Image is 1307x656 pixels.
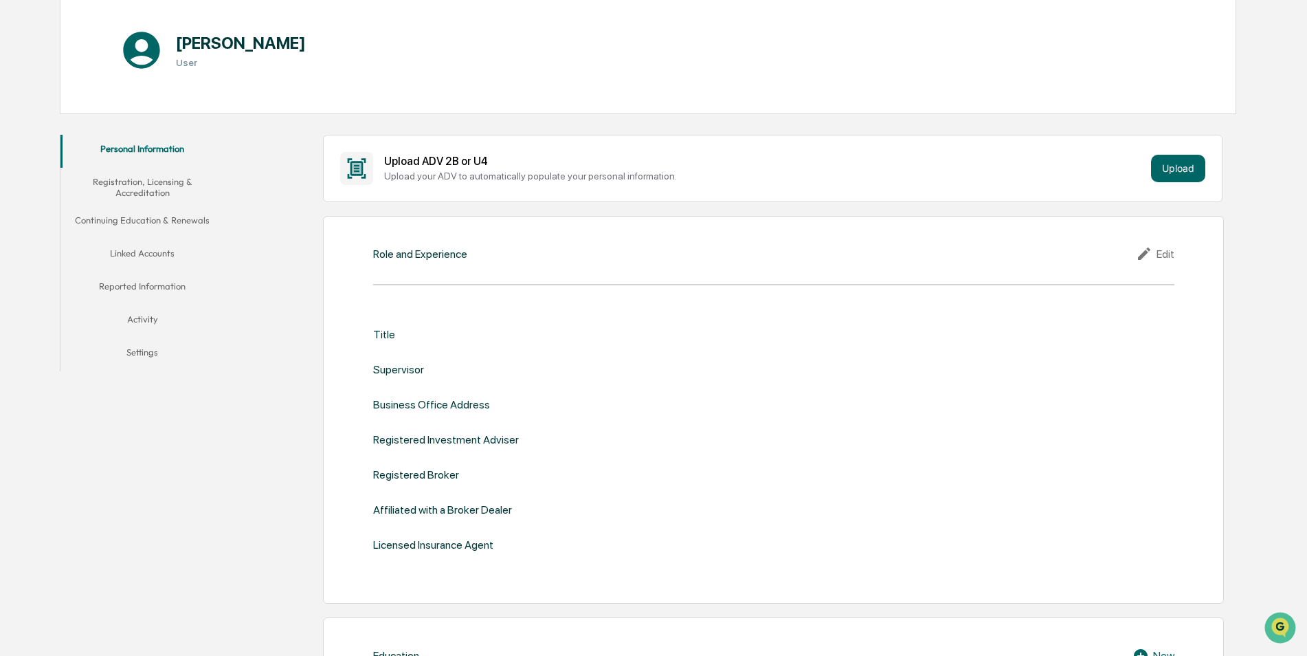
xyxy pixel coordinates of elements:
[47,105,225,119] div: Start new chat
[373,468,459,481] div: Registered Broker
[60,135,225,372] div: secondary tabs example
[27,199,87,213] span: Data Lookup
[60,206,225,239] button: Continuing Education & Renewals
[14,175,25,186] div: 🖐️
[176,57,306,68] h3: User
[373,248,467,261] div: Role and Experience
[14,105,38,130] img: 1746055101610-c473b297-6a78-478c-a979-82029cc54cd1
[373,503,512,516] div: Affiliated with a Broker Dealer
[373,433,519,446] div: Registered Investment Adviser
[8,194,92,219] a: 🔎Data Lookup
[1136,245,1174,262] div: Edit
[60,135,225,168] button: Personal Information
[60,338,225,371] button: Settings
[234,109,250,126] button: Start new chat
[373,398,490,411] div: Business Office Address
[27,173,89,187] span: Preclearance
[384,155,1145,168] div: Upload ADV 2B or U4
[100,175,111,186] div: 🗄️
[8,168,94,193] a: 🖐️Preclearance
[137,233,166,243] span: Pylon
[60,168,225,207] button: Registration, Licensing & Accreditation
[1263,611,1300,648] iframe: Open customer support
[60,239,225,272] button: Linked Accounts
[1151,155,1205,182] button: Upload
[94,168,176,193] a: 🗄️Attestations
[373,538,493,551] div: Licensed Insurance Agent
[47,119,174,130] div: We're available if you need us!
[14,201,25,212] div: 🔎
[373,328,395,341] div: Title
[97,232,166,243] a: Powered byPylon
[176,33,306,53] h1: [PERSON_NAME]
[60,305,225,338] button: Activity
[113,173,170,187] span: Attestations
[14,29,250,51] p: How can we help?
[60,272,225,305] button: Reported Information
[384,171,1145,182] div: Upload your ADV to automatically populate your personal information.
[373,363,424,376] div: Supervisor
